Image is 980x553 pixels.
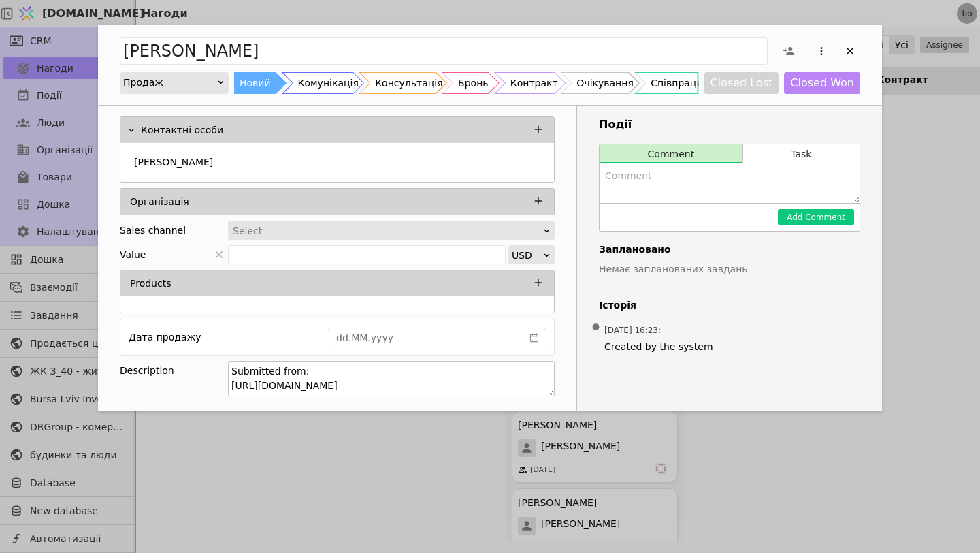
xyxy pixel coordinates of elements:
p: Products [130,276,171,291]
h4: Заплановано [599,242,860,257]
div: USD [512,246,542,265]
div: Add Opportunity [98,25,882,411]
button: Add Comment [778,209,854,225]
div: Продаж [123,73,216,92]
div: Співпраця [651,72,702,94]
div: Новий [240,72,271,94]
div: Контракт [510,72,558,94]
textarea: Submitted from: [URL][DOMAIN_NAME] [228,361,555,396]
button: Task [743,144,860,163]
span: [DATE] 16:23 : [604,324,661,336]
div: Description [120,361,228,380]
svg: calender simple [529,333,539,343]
button: Closed Lost [704,72,779,94]
div: Бронь [458,72,488,94]
h3: Події [599,116,860,133]
p: Контактні особи [141,123,223,138]
button: Closed Won [784,72,860,94]
p: [PERSON_NAME] [134,155,213,170]
span: Value [120,245,146,264]
input: dd.MM.yyyy [329,328,523,347]
div: Очікування [576,72,633,94]
div: Дата продажу [129,328,201,347]
p: Організація [130,195,189,209]
div: Комунікація [298,72,359,94]
h4: Історія [599,298,860,313]
div: Sales channel [120,221,186,240]
div: Select [233,221,541,240]
span: • [589,311,603,345]
button: Comment [600,144,742,163]
span: Created by the system [604,340,855,354]
p: Немає запланованих завдань [599,262,860,276]
div: Консультація [375,72,442,94]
